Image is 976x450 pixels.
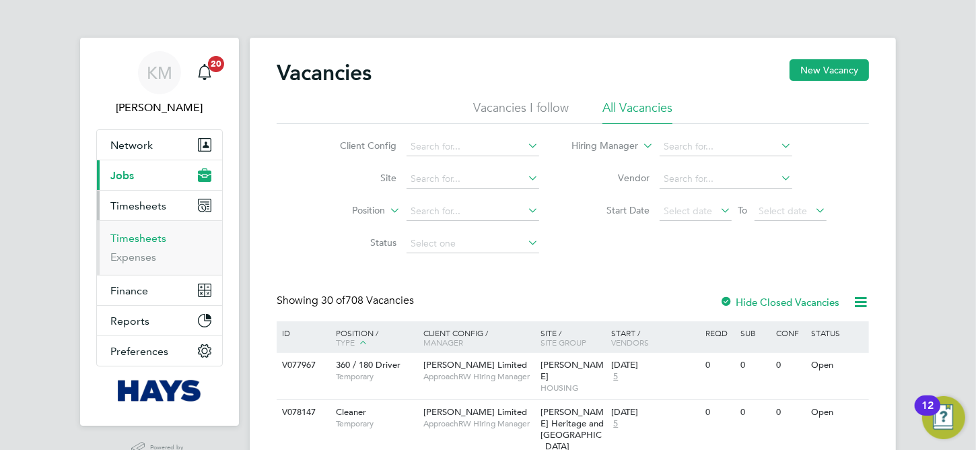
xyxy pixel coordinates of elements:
label: Hide Closed Vacancies [720,296,839,309]
label: Hiring Manager [561,139,639,153]
div: Site / [538,321,608,354]
span: ApproachRW Hiring Manager [423,371,534,382]
span: ApproachRW Hiring Manager [423,418,534,429]
span: Select date [759,205,808,217]
div: [DATE] [611,407,699,418]
div: Showing [277,294,417,308]
span: Temporary [336,418,417,429]
span: KM [147,64,172,82]
input: Search for... [407,137,539,156]
h2: Vacancies [277,59,372,86]
span: Reports [110,315,149,327]
a: KM[PERSON_NAME] [96,51,223,116]
div: ID [279,321,326,344]
div: Conf [773,321,808,344]
nav: Main navigation [80,38,239,426]
span: 5 [611,371,620,383]
a: Expenses [110,251,156,263]
span: Vendors [611,337,649,348]
span: Manager [423,337,463,348]
span: HOUSING [541,383,605,393]
div: Open [808,353,867,378]
input: Search for... [407,170,539,189]
span: Preferences [110,345,168,358]
span: Jobs [110,169,134,182]
div: V078147 [279,400,326,425]
span: 708 Vacancies [321,294,414,307]
input: Search for... [660,137,792,156]
span: Site Group [541,337,587,348]
span: 5 [611,418,620,430]
span: Finance [110,284,148,297]
input: Search for... [660,170,792,189]
label: Start Date [573,204,650,216]
input: Search for... [407,202,539,221]
div: Timesheets [97,220,222,275]
div: Reqd [702,321,737,344]
div: Status [808,321,867,344]
span: Network [110,139,153,152]
div: 0 [702,353,737,378]
span: Timesheets [110,199,166,212]
div: [DATE] [611,360,699,371]
button: Jobs [97,160,222,190]
div: Open [808,400,867,425]
li: Vacancies I follow [473,100,569,124]
button: Network [97,130,222,160]
span: [PERSON_NAME] Limited [423,359,527,371]
div: 0 [773,400,808,425]
span: 30 of [321,294,345,307]
div: V077967 [279,353,326,378]
div: 12 [921,406,934,423]
button: New Vacancy [790,59,869,81]
label: Site [320,172,397,184]
div: Position / [326,321,420,355]
button: Open Resource Center, 12 new notifications [922,396,965,439]
label: Status [320,236,397,249]
span: 360 / 180 Driver [336,359,400,371]
span: Cleaner [336,406,366,418]
button: Preferences [97,336,222,366]
span: Katie McPherson [96,100,223,116]
span: Select date [664,205,713,217]
span: 20 [208,56,224,72]
div: Client Config / [420,321,538,354]
div: 0 [738,353,773,378]
div: 0 [773,353,808,378]
label: Vendor [573,172,650,184]
div: Start / [608,321,702,354]
a: Go to home page [96,380,223,401]
span: [PERSON_NAME] [541,359,604,382]
span: Type [336,337,355,348]
span: [PERSON_NAME] Limited [423,406,527,418]
button: Timesheets [97,191,222,220]
input: Select one [407,234,539,253]
button: Finance [97,276,222,305]
a: Timesheets [110,232,166,245]
div: 0 [738,400,773,425]
div: Sub [738,321,773,344]
span: Temporary [336,371,417,382]
div: 0 [702,400,737,425]
button: Reports [97,306,222,335]
span: To [734,201,752,219]
a: 20 [191,51,218,94]
label: Position [308,204,386,218]
li: All Vacancies [602,100,672,124]
img: hays-logo-retina.png [118,380,202,401]
label: Client Config [320,139,397,152]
